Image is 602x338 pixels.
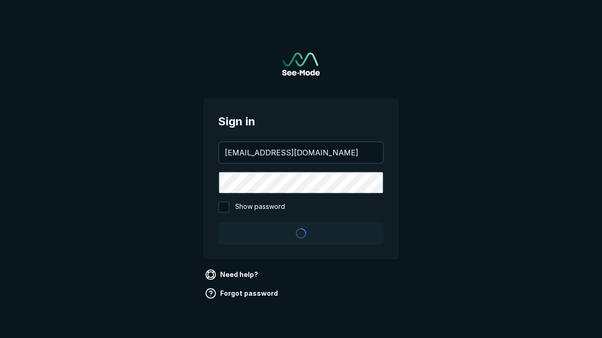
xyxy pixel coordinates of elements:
a: Go to sign in [282,53,320,76]
a: Need help? [203,267,262,282]
a: Forgot password [203,286,282,301]
span: Show password [235,201,285,213]
span: Sign in [218,113,384,130]
input: your@email.com [219,142,383,163]
img: See-Mode Logo [282,53,320,76]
